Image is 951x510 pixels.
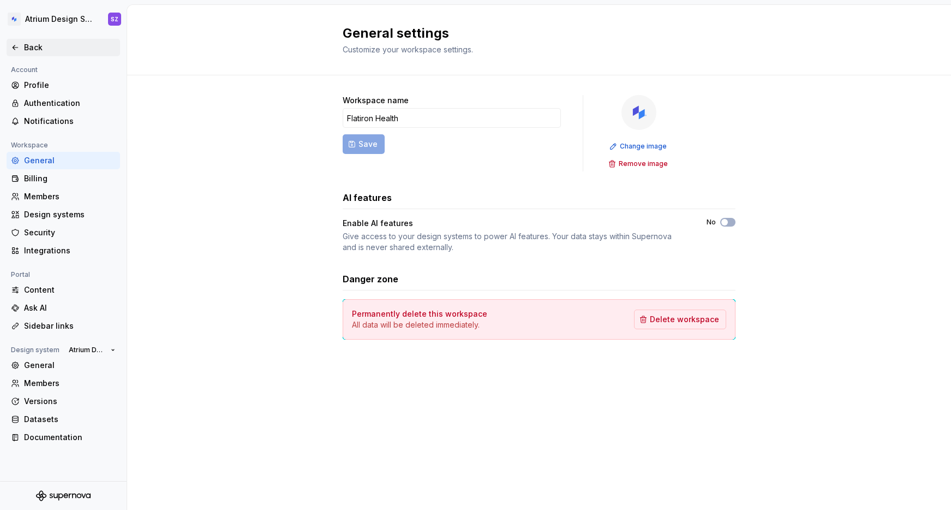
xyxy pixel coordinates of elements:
[343,272,398,286] h3: Danger zone
[24,414,116,425] div: Datasets
[619,159,668,168] span: Remove image
[7,76,120,94] a: Profile
[7,39,120,56] a: Back
[7,268,34,281] div: Portal
[36,490,91,501] svg: Supernova Logo
[343,231,687,253] div: Give access to your design systems to power AI features. Your data stays within Supernova and is ...
[7,357,120,374] a: General
[605,156,673,171] button: Remove image
[620,142,667,151] span: Change image
[7,242,120,259] a: Integrations
[343,218,687,229] div: Enable AI features
[24,98,116,109] div: Authentication
[343,45,473,54] span: Customize your workspace settings.
[24,378,116,389] div: Members
[621,95,656,130] img: d4286e81-bf2d-465c-b469-1298f2b8eabd.png
[24,173,116,184] div: Billing
[24,303,116,313] div: Ask AI
[343,191,392,204] h3: AI features
[24,360,116,371] div: General
[707,218,716,227] label: No
[650,314,719,325] span: Delete workspace
[8,13,21,26] img: d4286e81-bf2d-465c-b469-1298f2b8eabd.png
[7,343,64,357] div: Design system
[24,209,116,220] div: Design systems
[7,112,120,130] a: Notifications
[24,227,116,238] div: Security
[69,346,106,354] span: Atrium Design System
[7,224,120,241] a: Security
[25,14,95,25] div: Atrium Design System
[111,15,118,23] div: SZ
[24,245,116,256] div: Integrations
[7,63,42,76] div: Account
[7,206,120,223] a: Design systems
[7,188,120,205] a: Members
[24,321,116,331] div: Sidebar links
[24,432,116,443] div: Documentation
[7,281,120,299] a: Content
[7,152,120,169] a: General
[24,396,116,407] div: Versions
[24,80,116,91] div: Profile
[7,299,120,317] a: Ask AI
[24,191,116,202] div: Members
[7,94,120,112] a: Authentication
[7,429,120,446] a: Documentation
[634,310,726,329] button: Delete workspace
[24,155,116,166] div: General
[352,319,487,330] p: All data will be deleted immediately.
[24,284,116,295] div: Content
[7,139,52,152] div: Workspace
[7,170,120,187] a: Billing
[24,42,116,53] div: Back
[2,7,124,31] button: Atrium Design SystemSZ
[7,411,120,428] a: Datasets
[7,317,120,335] a: Sidebar links
[343,95,409,106] label: Workspace name
[24,116,116,127] div: Notifications
[7,393,120,410] a: Versions
[606,139,672,154] button: Change image
[7,375,120,392] a: Members
[352,309,487,319] h4: Permanently delete this workspace
[343,25,722,42] h2: General settings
